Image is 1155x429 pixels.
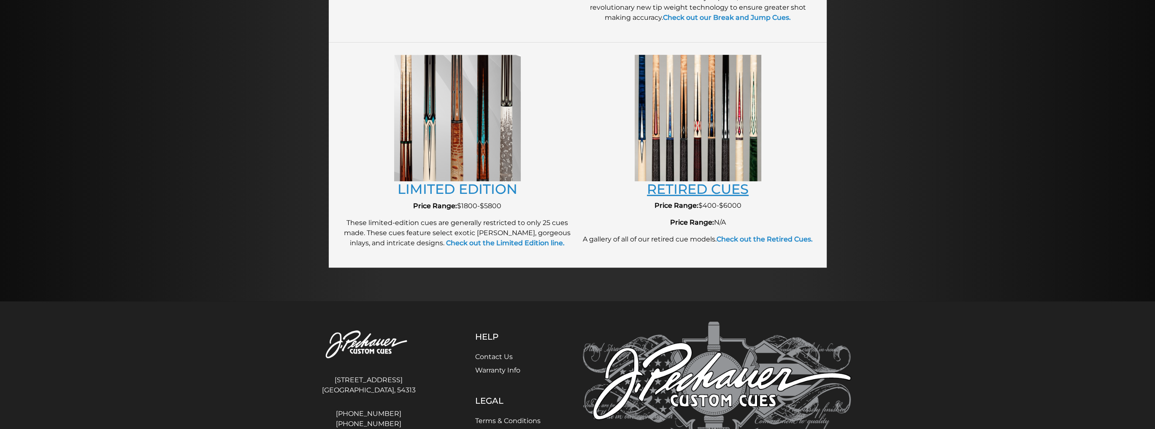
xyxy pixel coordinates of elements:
[446,239,565,247] strong: Check out the Limited Edition line.
[444,239,565,247] a: Check out the Limited Edition line.
[413,202,457,210] strong: Price Range:
[341,218,573,248] p: These limited-edition cues are generally restricted to only 25 cues made. These cues feature sele...
[304,409,433,419] a: [PHONE_NUMBER]
[582,234,814,244] p: A gallery of all of our retired cue models.
[475,396,541,406] h5: Legal
[582,201,814,211] p: $400-$6000
[475,332,541,342] h5: Help
[582,217,814,228] p: N/A
[475,353,513,361] a: Contact Us
[717,235,813,243] a: Check out the Retired Cues.
[655,201,698,209] strong: Price Range:
[647,181,749,197] a: RETIRED CUES
[475,417,541,425] a: Terms & Conditions
[398,181,517,197] a: LIMITED EDITION
[304,372,433,399] address: [STREET_ADDRESS] [GEOGRAPHIC_DATA], 54313
[304,322,433,368] img: Pechauer Custom Cues
[475,366,520,374] a: Warranty Info
[663,13,791,21] a: Check out our Break and Jump Cues.
[670,218,714,226] strong: Price Range:
[341,201,573,211] p: $1800-$5800
[304,419,433,429] a: [PHONE_NUMBER]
